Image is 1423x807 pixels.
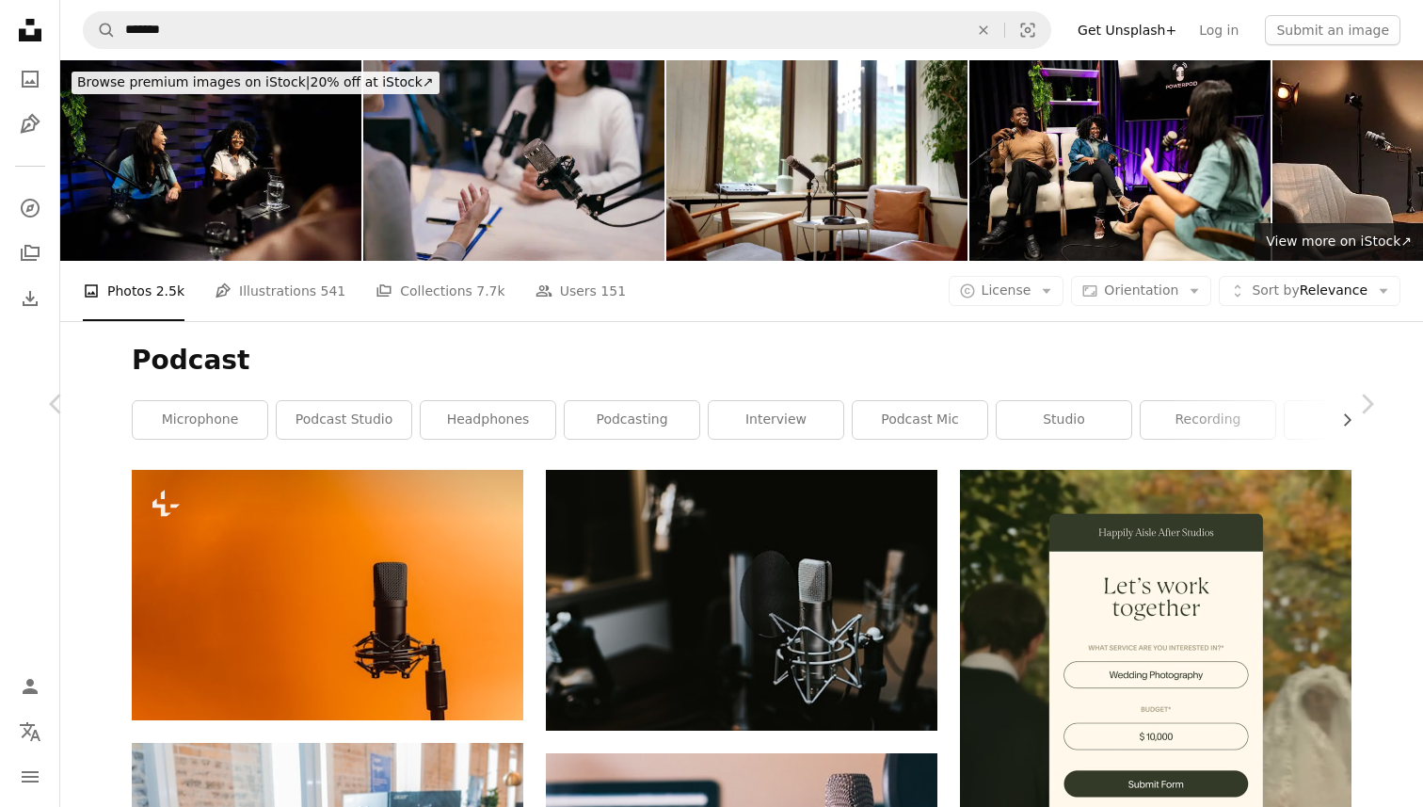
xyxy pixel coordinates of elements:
[321,281,346,301] span: 541
[1255,223,1423,261] a: View more on iStock↗
[11,189,49,227] a: Explore
[84,12,116,48] button: Search Unsplash
[421,401,555,439] a: headphones
[476,281,504,301] span: 7.7k
[1310,314,1423,494] a: Next
[77,74,310,89] span: Browse premium images on iStock |
[1265,15,1400,45] button: Submit an image
[11,280,49,317] a: Download History
[277,401,411,439] a: podcast studio
[1141,401,1275,439] a: recording
[1252,282,1299,298] span: Sort by
[709,401,843,439] a: interview
[11,668,49,705] a: Log in / Sign up
[1005,12,1050,48] button: Visual search
[83,11,1051,49] form: Find visuals sitewide
[11,105,49,143] a: Illustrations
[1219,276,1400,306] button: Sort byRelevance
[132,587,523,604] a: a black microphone with a yellow background
[1188,15,1250,45] a: Log in
[997,401,1131,439] a: studio
[963,12,1004,48] button: Clear
[853,401,987,439] a: podcast mic
[1252,282,1367,300] span: Relevance
[1071,276,1211,306] button: Orientation
[72,72,440,94] div: 20% off at iStock ↗
[11,60,49,98] a: Photos
[546,591,937,608] a: macro photography of silver and black studio microphone condenser
[565,401,699,439] a: podcasting
[132,470,523,719] img: a black microphone with a yellow background
[1266,234,1412,249] span: View more on iStock ↗
[666,60,967,261] img: Podcast studio with no people
[982,282,1031,298] span: License
[132,344,1351,378] h1: Podcast
[60,60,451,105] a: Browse premium images on iStock|20% off at iStock↗
[60,60,361,261] img: People talking during a podcast at studio
[376,261,504,321] a: Collections 7.7k
[600,281,626,301] span: 151
[363,60,664,261] img: Two young female podcasters are recording a podcast episode, engaging in a lively discussion and ...
[11,234,49,272] a: Collections
[546,470,937,731] img: macro photography of silver and black studio microphone condenser
[949,276,1064,306] button: License
[215,261,345,321] a: Illustrations 541
[1066,15,1188,45] a: Get Unsplash+
[536,261,626,321] a: Users 151
[1285,401,1419,439] a: person
[1104,282,1178,298] span: Orientation
[969,60,1271,261] img: People talking during a podcast at studio
[133,401,267,439] a: microphone
[11,758,49,796] button: Menu
[11,713,49,751] button: Language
